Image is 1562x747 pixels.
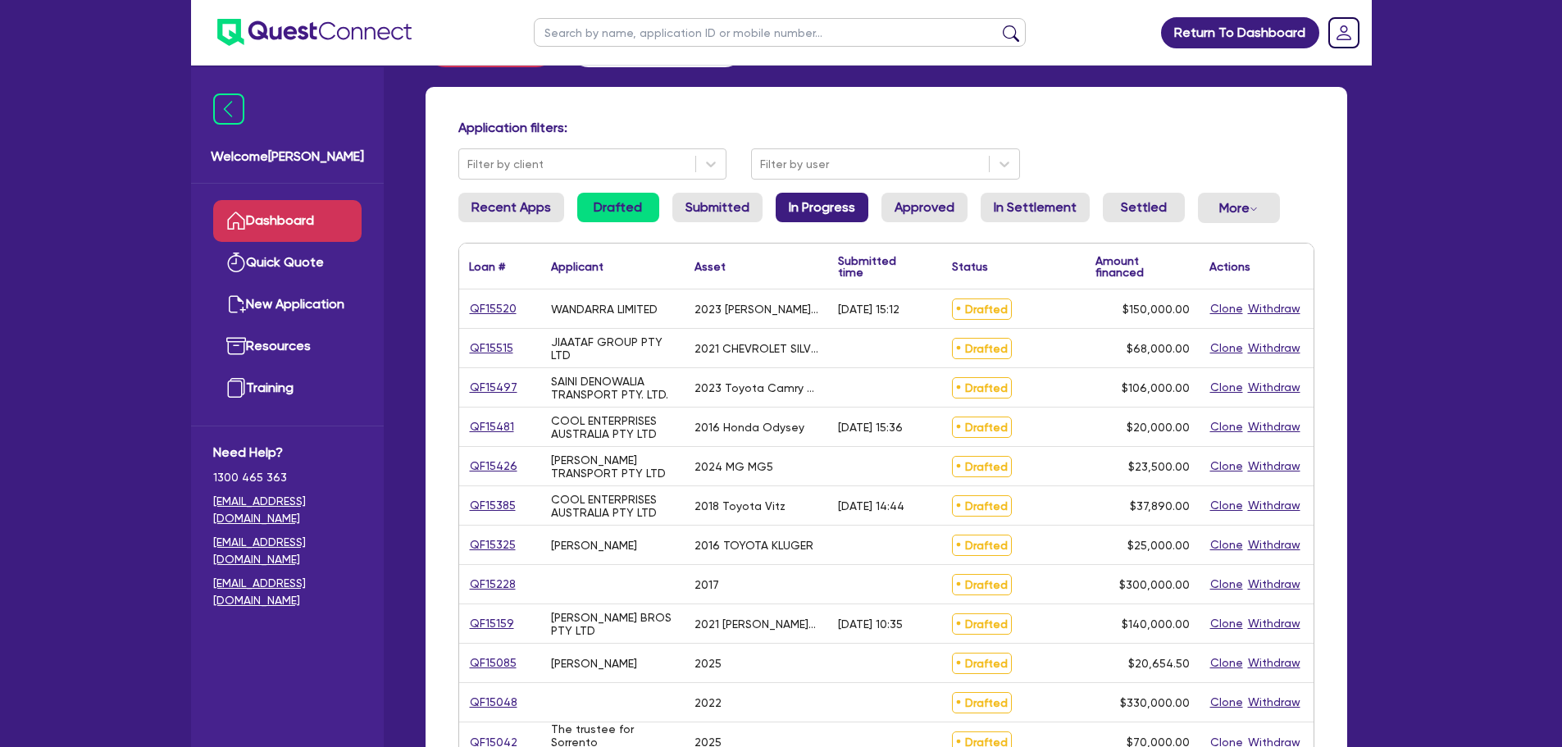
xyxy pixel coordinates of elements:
a: Return To Dashboard [1161,17,1319,48]
span: Drafted [952,495,1012,517]
span: $106,000.00 [1122,381,1190,394]
span: Drafted [952,298,1012,320]
img: training [226,378,246,398]
button: Withdraw [1247,496,1301,515]
div: Status [952,261,988,272]
button: Clone [1209,693,1244,712]
a: QF15159 [469,614,515,633]
span: Welcome [PERSON_NAME] [211,147,364,166]
a: [EMAIL_ADDRESS][DOMAIN_NAME] [213,534,362,568]
div: COOL ENTERPRISES AUSTRALIA PTY LTD [551,493,675,519]
a: QF15497 [469,378,518,397]
img: resources [226,336,246,356]
div: SAINI DENOWALIA TRANSPORT PTY. LTD. [551,375,675,401]
span: $150,000.00 [1123,303,1190,316]
img: new-application [226,294,246,314]
div: 2016 Honda Odysey [694,421,804,434]
div: Actions [1209,261,1250,272]
button: Withdraw [1247,339,1301,358]
a: In Progress [776,193,868,222]
button: Clone [1209,575,1244,594]
input: Search by name, application ID or mobile number... [534,18,1026,47]
a: QF15325 [469,535,517,554]
button: Withdraw [1247,457,1301,476]
div: Applicant [551,261,603,272]
div: WANDARRA LIMITED [551,303,658,316]
button: Withdraw [1247,299,1301,318]
div: 2021 [PERSON_NAME] Actors 2658 [694,617,818,631]
div: 2021 CHEVROLET SILVERADO [694,342,818,355]
a: QF15228 [469,575,517,594]
div: Asset [694,261,726,272]
button: Clone [1209,339,1244,358]
div: [PERSON_NAME] [551,657,637,670]
button: Clone [1209,457,1244,476]
div: [PERSON_NAME] BROS PTY LTD [551,611,675,637]
div: [DATE] 10:35 [838,617,903,631]
a: QF15085 [469,654,517,672]
div: [DATE] 15:36 [838,421,903,434]
button: Clone [1209,496,1244,515]
button: Dropdown toggle [1198,193,1280,223]
span: $23,500.00 [1128,460,1190,473]
span: Drafted [952,377,1012,399]
a: Training [213,367,362,409]
span: $20,000.00 [1127,421,1190,434]
div: 2023 [PERSON_NAME] TBA [694,303,818,316]
a: QF15385 [469,496,517,515]
div: 2017 [694,578,719,591]
a: New Application [213,284,362,326]
button: Clone [1209,378,1244,397]
a: Dashboard [213,200,362,242]
span: $25,000.00 [1127,539,1190,552]
a: Resources [213,326,362,367]
a: Approved [881,193,968,222]
span: $300,000.00 [1119,578,1190,591]
a: [EMAIL_ADDRESS][DOMAIN_NAME] [213,493,362,527]
a: Drafted [577,193,659,222]
span: Drafted [952,692,1012,713]
div: 2016 TOYOTA KLUGER [694,539,813,552]
span: 1300 465 363 [213,469,362,486]
a: QF15481 [469,417,515,436]
button: Withdraw [1247,693,1301,712]
span: Drafted [952,535,1012,556]
span: Drafted [952,417,1012,438]
div: 2018 Toyota Vitz [694,499,786,512]
a: Settled [1103,193,1185,222]
button: Clone [1209,417,1244,436]
div: [DATE] 15:12 [838,303,899,316]
a: QF15426 [469,457,518,476]
img: quick-quote [226,253,246,272]
button: Withdraw [1247,575,1301,594]
a: In Settlement [981,193,1090,222]
div: 2022 [694,696,722,709]
div: [PERSON_NAME] TRANSPORT PTY LTD [551,453,675,480]
span: Drafted [952,574,1012,595]
div: Loan # [469,261,505,272]
button: Withdraw [1247,378,1301,397]
a: QF15515 [469,339,514,358]
span: $330,000.00 [1120,696,1190,709]
h4: Application filters: [458,120,1314,135]
button: Clone [1209,614,1244,633]
span: $68,000.00 [1127,342,1190,355]
div: 2024 MG MG5 [694,460,773,473]
div: COOL ENTERPRISES AUSTRALIA PTY LTD [551,414,675,440]
span: $37,890.00 [1130,499,1190,512]
a: QF15048 [469,693,518,712]
button: Withdraw [1247,417,1301,436]
span: Drafted [952,338,1012,359]
div: 2025 [694,657,722,670]
span: Need Help? [213,443,362,462]
span: $20,654.50 [1128,657,1190,670]
span: $140,000.00 [1122,617,1190,631]
div: [PERSON_NAME] [551,539,637,552]
div: 2023 Toyota Camry Hybrid Ascent 2.5L [694,381,818,394]
button: Clone [1209,299,1244,318]
a: QF15520 [469,299,517,318]
a: Quick Quote [213,242,362,284]
div: Submitted time [838,255,918,278]
button: Withdraw [1247,654,1301,672]
img: icon-menu-close [213,93,244,125]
